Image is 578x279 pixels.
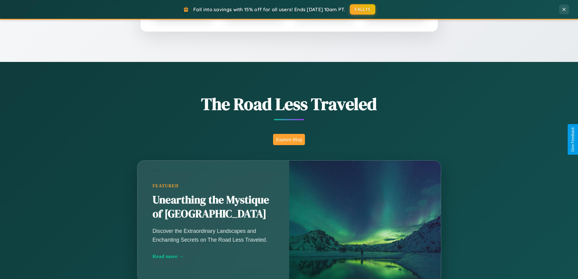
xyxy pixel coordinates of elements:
button: Explore Blog [273,134,305,145]
div: Read more → [153,253,274,260]
h2: Unearthing the Mystique of [GEOGRAPHIC_DATA] [153,193,274,221]
button: FALL15 [350,4,375,15]
h1: The Road Less Traveled [107,92,471,116]
div: Featured [153,183,274,189]
div: Give Feedback [571,127,575,152]
span: Fall into savings with 15% off for all users! Ends [DATE] 10am PT. [193,6,345,12]
p: Discover the Extraordinary Landscapes and Enchanting Secrets on The Road Less Traveled. [153,227,274,244]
